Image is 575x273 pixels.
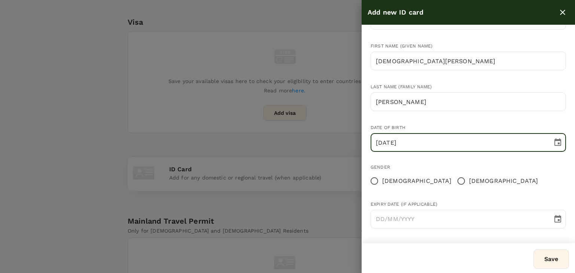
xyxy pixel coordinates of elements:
[533,249,569,269] button: Save
[550,135,565,150] button: Choose date, selected date is Nov 7, 1994
[469,177,538,185] span: [DEMOGRAPHIC_DATA]
[371,124,566,132] div: Date of birth
[371,133,547,152] input: DD/MM/YYYY
[556,6,569,19] button: close
[371,201,566,208] div: Expiry date (if applicable)
[371,43,566,50] div: First name (Given name)
[550,212,565,227] button: Choose date
[382,177,451,185] span: [DEMOGRAPHIC_DATA]
[371,83,566,91] div: Last name (Family name)
[371,164,566,171] div: Gender
[371,210,547,228] input: DD/MM/YYYY
[368,7,556,18] div: Add new ID card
